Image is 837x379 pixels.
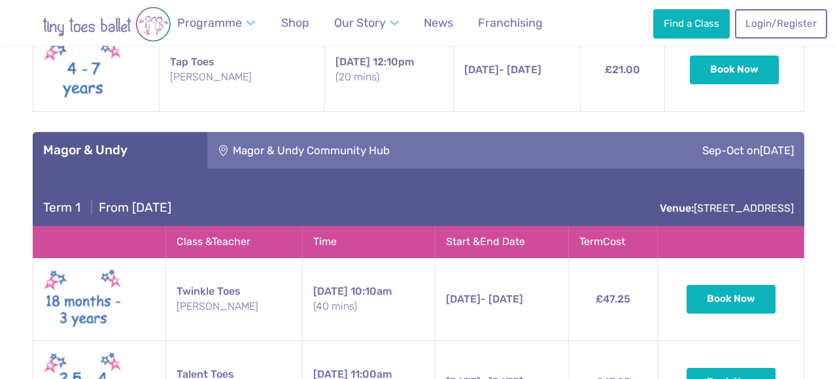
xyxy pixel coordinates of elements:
a: Login/Register [735,9,827,38]
span: - [DATE] [446,293,523,305]
span: Term 1 [43,200,80,215]
a: News [418,8,459,38]
img: Twinkle & Talent toes (New May 2025) [44,266,122,333]
span: Programme [177,16,242,29]
th: Time [303,227,436,257]
span: [DATE] [313,285,348,297]
h3: Magor & Undy [43,142,197,158]
button: Book Now [687,285,776,314]
span: Our Story [334,16,386,29]
img: tiny toes ballet [15,7,198,42]
th: Term Cost [568,227,657,257]
button: Book Now [690,56,779,84]
strong: Venue: [660,202,694,214]
a: Franchising [472,8,549,38]
span: News [424,16,453,29]
span: Shop [281,16,309,29]
small: [PERSON_NAME] [170,70,314,84]
img: Twirlers & Spinners New (May 2025) [44,37,122,103]
span: [DATE] [446,293,481,305]
span: [DATE] [464,63,499,76]
div: Sep-Oct on [585,132,804,169]
th: Class & Teacher [165,227,302,257]
a: Our Story [328,8,405,38]
a: Programme [171,8,262,38]
span: | [84,200,99,215]
a: Venue:[STREET_ADDRESS] [660,202,794,214]
span: [DATE] [760,144,794,157]
small: (20 mins) [335,70,443,84]
a: Shop [275,8,315,38]
td: 10:10am [303,257,436,340]
td: £21.00 [580,28,665,111]
h4: From [DATE] [43,200,171,216]
span: [DATE] [335,56,370,68]
small: [PERSON_NAME] [177,299,292,314]
div: Magor & Undy Community Hub [207,132,584,169]
a: Find a Class [653,9,729,38]
span: - [DATE] [464,63,541,76]
span: Franchising [478,16,543,29]
small: (40 mins) [313,299,424,314]
th: Start & End Date [435,227,568,257]
td: 12:10pm [325,28,454,111]
td: £47.25 [568,257,657,340]
td: Twinkle Toes [165,257,302,340]
td: Tap Toes [159,28,324,111]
